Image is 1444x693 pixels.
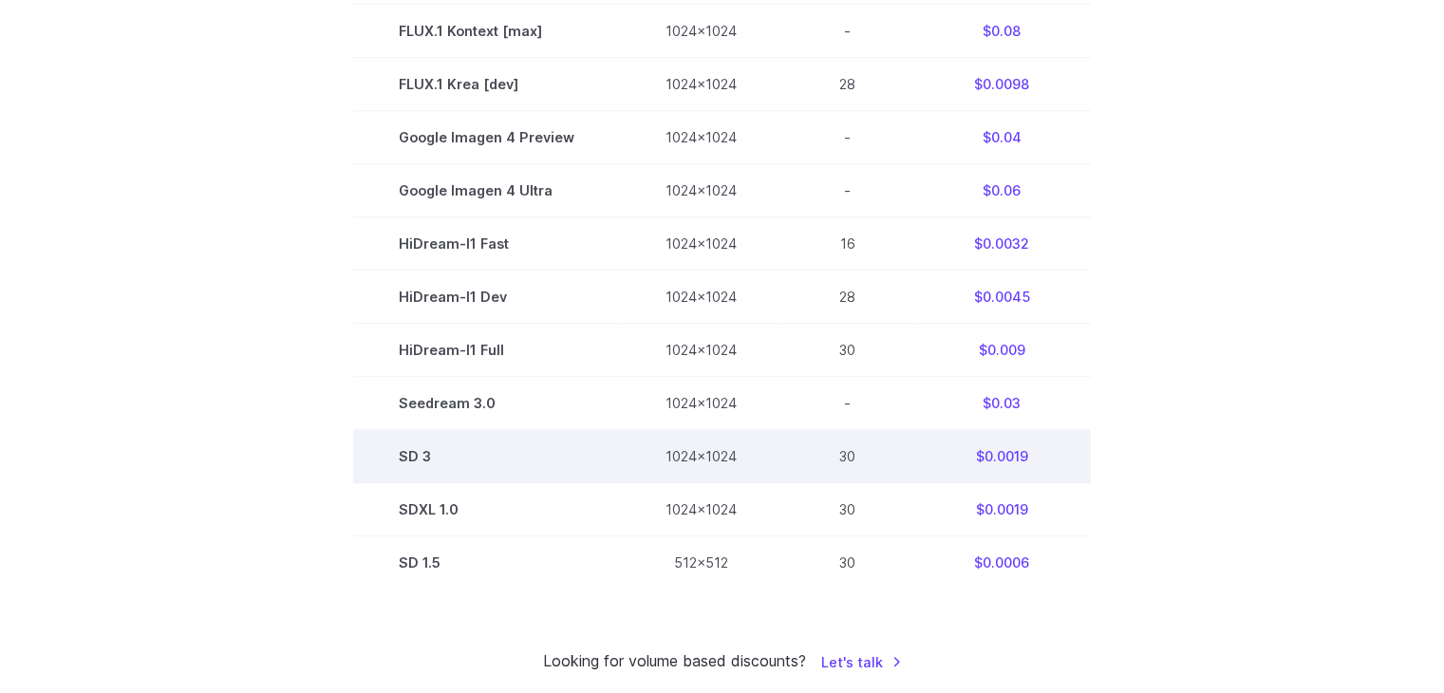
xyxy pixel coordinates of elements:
[912,110,1091,163] td: $0.04
[620,430,782,483] td: 1024x1024
[620,271,782,324] td: 1024x1024
[353,57,620,110] td: FLUX.1 Krea [dev]
[353,324,620,377] td: HiDream-I1 Full
[543,649,806,674] small: Looking for volume based discounts?
[620,217,782,271] td: 1024x1024
[620,536,782,590] td: 512x512
[912,536,1091,590] td: $0.0006
[912,57,1091,110] td: $0.0098
[353,377,620,430] td: Seedream 3.0
[782,483,912,536] td: 30
[912,271,1091,324] td: $0.0045
[912,217,1091,271] td: $0.0032
[782,57,912,110] td: 28
[620,163,782,216] td: 1024x1024
[353,483,620,536] td: SDXL 1.0
[353,536,620,590] td: SD 1.5
[620,110,782,163] td: 1024x1024
[912,4,1091,57] td: $0.08
[620,377,782,430] td: 1024x1024
[821,651,902,673] a: Let's talk
[912,483,1091,536] td: $0.0019
[782,217,912,271] td: 16
[353,217,620,271] td: HiDream-I1 Fast
[782,163,912,216] td: -
[353,430,620,483] td: SD 3
[782,271,912,324] td: 28
[912,324,1091,377] td: $0.009
[782,110,912,163] td: -
[620,483,782,536] td: 1024x1024
[353,4,620,57] td: FLUX.1 Kontext [max]
[353,163,620,216] td: Google Imagen 4 Ultra
[912,430,1091,483] td: $0.0019
[782,536,912,590] td: 30
[353,271,620,324] td: HiDream-I1 Dev
[782,377,912,430] td: -
[782,324,912,377] td: 30
[620,4,782,57] td: 1024x1024
[353,110,620,163] td: Google Imagen 4 Preview
[912,163,1091,216] td: $0.06
[620,57,782,110] td: 1024x1024
[912,377,1091,430] td: $0.03
[620,324,782,377] td: 1024x1024
[782,430,912,483] td: 30
[782,4,912,57] td: -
